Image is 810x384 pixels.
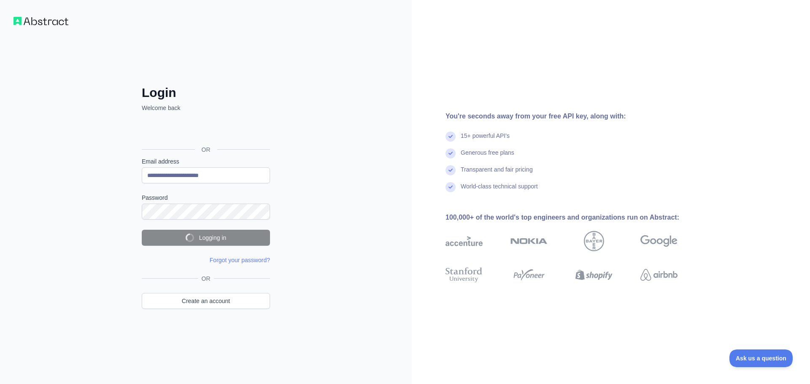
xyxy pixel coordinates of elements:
img: airbnb [640,266,678,284]
img: check mark [445,182,456,192]
img: google [640,231,678,251]
div: World-class technical support [461,182,538,199]
img: check mark [445,148,456,158]
iframe: Toggle Customer Support [729,349,793,367]
h2: Login [142,85,270,100]
img: shopify [575,266,613,284]
iframe: Schaltfläche „Über Google anmelden“ [138,121,273,140]
span: OR [198,274,214,283]
div: You're seconds away from your free API key, along with: [445,111,705,121]
div: 100,000+ of the world's top engineers and organizations run on Abstract: [445,212,705,223]
div: 15+ powerful API's [461,132,510,148]
img: stanford university [445,266,483,284]
a: Create an account [142,293,270,309]
img: check mark [445,165,456,175]
div: Generous free plans [461,148,514,165]
img: check mark [445,132,456,142]
label: Password [142,193,270,202]
p: Welcome back [142,104,270,112]
img: payoneer [510,266,548,284]
img: Workflow [13,17,68,25]
label: Email address [142,157,270,166]
span: OR [195,145,217,154]
img: nokia [510,231,548,251]
button: Logging in [142,230,270,246]
a: Forgot your password? [210,257,270,263]
img: accenture [445,231,483,251]
img: bayer [584,231,604,251]
div: Transparent and fair pricing [461,165,533,182]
